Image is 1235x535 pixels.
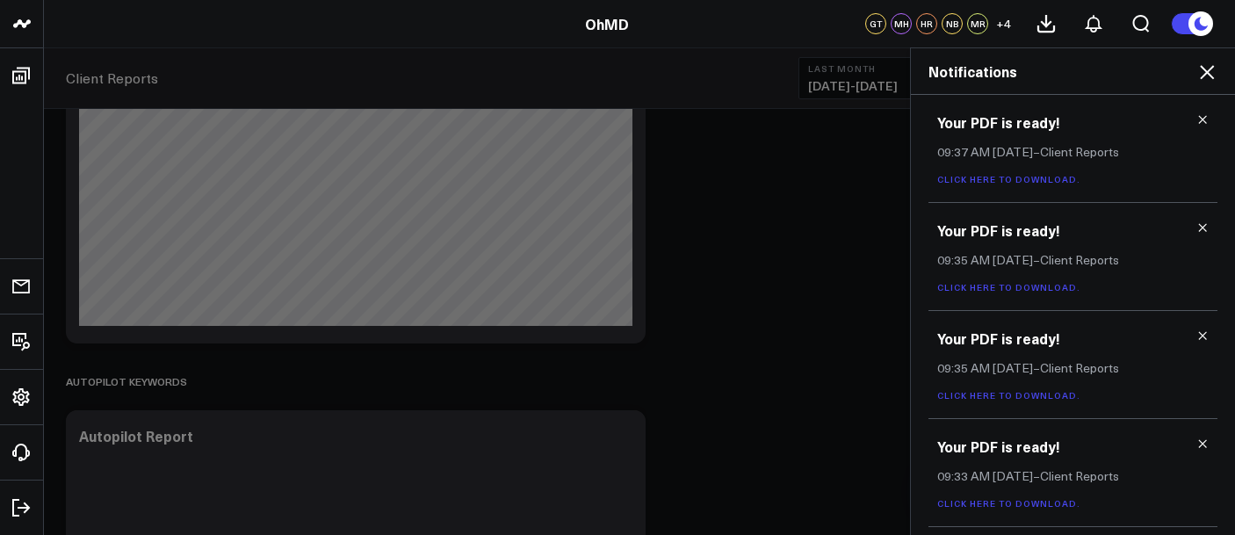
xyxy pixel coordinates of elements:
a: Click here to download. [937,281,1080,293]
div: GT [865,13,886,34]
span: 09:35 AM [DATE] [937,359,1033,376]
div: MH [891,13,912,34]
span: – Client Reports [1033,467,1119,484]
a: Click here to download. [937,173,1080,185]
div: HR [916,13,937,34]
div: MR [967,13,988,34]
h3: Your PDF is ready! [937,221,1209,240]
a: Click here to download. [937,497,1080,510]
a: Click here to download. [937,389,1080,401]
span: + 4 [996,18,1011,30]
span: 09:35 AM [DATE] [937,251,1033,268]
h3: Your PDF is ready! [937,437,1209,456]
button: +4 [993,13,1014,34]
span: – Client Reports [1033,143,1119,160]
h3: Your PDF is ready! [937,112,1209,132]
h3: Your PDF is ready! [937,329,1209,348]
a: OhMD [585,14,629,33]
span: – Client Reports [1033,359,1119,376]
span: – Client Reports [1033,251,1119,268]
div: NB [942,13,963,34]
span: 09:37 AM [DATE] [937,143,1033,160]
span: 09:33 AM [DATE] [937,467,1033,484]
h2: Notifications [928,61,1217,81]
